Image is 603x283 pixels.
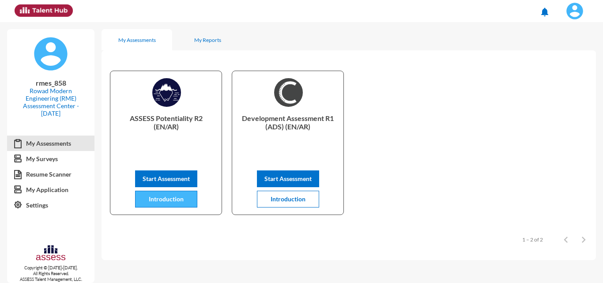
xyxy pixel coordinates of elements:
a: Resume Scanner [7,166,94,182]
a: My Assessments [7,136,94,151]
button: Start Assessment [257,170,319,187]
span: Introduction [149,195,184,203]
div: 1 – 2 of 2 [522,236,543,243]
img: c18e5490-1be3-11ed-ac5f-1d8f5a949683_ASSESS%20Potentiality%20R2 [152,78,181,107]
mat-icon: notifications [539,7,550,17]
span: Start Assessment [143,175,190,182]
p: rmes_858 [14,79,87,87]
p: ASSESS Potentiality R2 (EN/AR) [117,114,215,149]
div: My Reports [194,37,221,43]
img: assesscompany-logo.png [35,244,66,263]
img: b25e5850-a909-11ec-bfa0-69f8d1d8e64b_Development%20Assessment%20R1%20(ADS) [274,78,303,107]
a: Start Assessment [257,175,319,182]
a: Settings [7,197,94,213]
button: Previous page [557,230,575,248]
span: Introduction [271,195,305,203]
button: Start Assessment [135,170,197,187]
span: Start Assessment [264,175,312,182]
a: Start Assessment [135,175,197,182]
button: Introduction [257,191,319,208]
img: default%20profile%20image.svg [33,36,68,72]
button: Next page [575,230,592,248]
a: My Surveys [7,151,94,167]
p: Rowad Modern Engineering (RME) Assessment Center - [DATE] [14,87,87,117]
p: Development Assessment R1 (ADS) (EN/AR) [239,114,336,149]
div: My Assessments [118,37,156,43]
button: Introduction [135,191,197,208]
a: My Application [7,182,94,198]
p: Copyright © [DATE]-[DATE]. All Rights Reserved. ASSESS Talent Management, LLC. [7,265,94,282]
